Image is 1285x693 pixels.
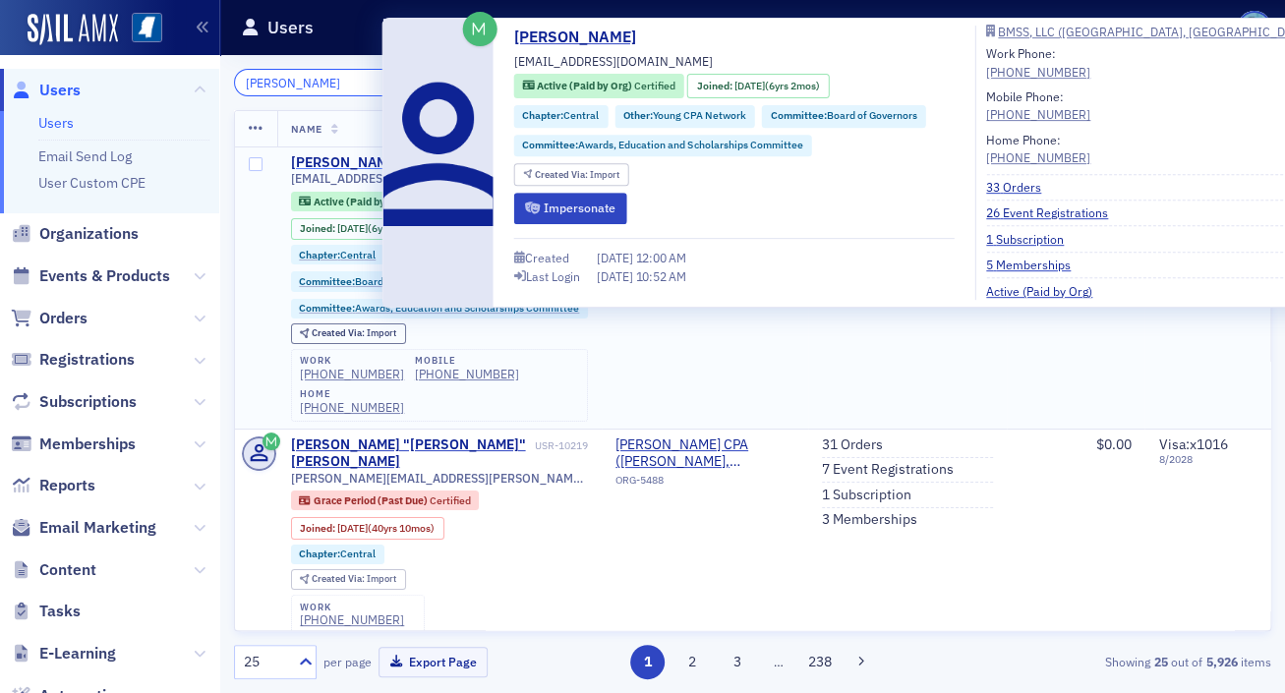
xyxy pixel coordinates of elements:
[634,79,675,92] span: Certified
[986,178,1056,196] a: 33 Orders
[734,79,820,94] div: (6yrs 2mos)
[39,308,88,329] span: Orders
[1158,453,1269,466] span: 8 / 2028
[697,79,734,94] span: Joined :
[299,548,376,560] a: Chapter:Central
[291,271,455,291] div: Committee:
[291,569,406,590] div: Created Via: Import
[535,170,619,181] div: Import
[636,268,686,284] span: 10:52 AM
[11,601,81,622] a: Tasks
[11,265,170,287] a: Events & Products
[514,163,629,186] div: Created Via: Import
[986,131,1090,167] div: Home Phone:
[38,114,74,132] a: Users
[430,493,471,507] span: Certified
[312,574,396,585] div: Import
[687,74,829,98] div: Joined: 2019-06-03 00:00:00
[300,612,404,627] a: [PHONE_NUMBER]
[11,349,135,371] a: Registrations
[1150,653,1171,670] strong: 25
[300,367,404,381] div: [PHONE_NUMBER]
[522,108,563,122] span: Chapter :
[11,559,96,581] a: Content
[28,14,118,45] a: SailAMX
[415,355,519,367] div: mobile
[986,148,1090,166] a: [PHONE_NUMBER]
[291,323,406,344] div: Created Via: Import
[11,223,139,245] a: Organizations
[299,494,470,507] a: Grace Period (Past Due) Certified
[39,223,139,245] span: Organizations
[132,13,162,43] img: SailAMX
[323,653,372,670] label: per page
[39,475,95,496] span: Reports
[597,250,636,265] span: [DATE]
[38,174,146,192] a: User Custom CPE
[39,559,96,581] span: Content
[11,391,137,413] a: Subscriptions
[1202,653,1241,670] strong: 5,926
[720,645,754,679] button: 3
[525,253,569,263] div: Created
[314,493,430,507] span: Grace Period (Past Due)
[1095,435,1131,453] span: $0.00
[267,16,314,39] h1: Users
[522,138,578,151] span: Committee :
[514,74,684,98] div: Active (Paid by Org): Active (Paid by Org): Certified
[623,108,746,124] a: Other:Young CPA Network
[1237,11,1271,45] span: Profile
[765,653,792,670] span: …
[535,439,588,452] div: USR-10219
[514,105,609,128] div: Chapter:
[299,301,355,315] span: Committee :
[312,572,367,585] span: Created Via :
[614,105,755,128] div: Other:
[39,391,137,413] span: Subscriptions
[291,245,385,264] div: Chapter:
[291,192,461,211] div: Active (Paid by Org): Active (Paid by Org): Certified
[291,491,480,510] div: Grace Period (Past Due): Grace Period (Past Due): Certified
[299,302,579,315] a: Committee:Awards, Education and Scholarships Committee
[11,517,156,539] a: Email Marketing
[291,299,589,318] div: Committee:
[291,218,433,240] div: Joined: 2019-06-03 00:00:00
[300,400,404,415] a: [PHONE_NUMBER]
[291,171,490,186] span: [EMAIL_ADDRESS][DOMAIN_NAME]
[39,80,81,101] span: Users
[986,63,1090,81] div: [PHONE_NUMBER]
[11,308,88,329] a: Orders
[337,221,368,235] span: [DATE]
[291,436,532,471] div: [PERSON_NAME] "[PERSON_NAME]" [PERSON_NAME]
[300,222,337,235] span: Joined :
[986,203,1123,221] a: 26 Event Registrations
[770,108,826,122] span: Committee :
[299,248,340,261] span: Chapter :
[630,645,665,679] button: 1
[623,108,653,122] span: Other :
[300,388,404,400] div: home
[291,154,400,172] a: [PERSON_NAME]
[522,138,802,153] a: Committee:Awards, Education and Scholarships Committee
[299,274,355,288] span: Committee :
[291,122,322,136] span: Name
[522,79,674,94] a: Active (Paid by Org) Certified
[514,194,627,224] button: Impersonate
[118,13,162,46] a: View Homepage
[986,105,1090,123] div: [PHONE_NUMBER]
[522,108,599,124] a: Chapter:Central
[11,643,116,664] a: E-Learning
[299,195,451,207] a: Active (Paid by Org) Certified
[291,471,589,486] span: [PERSON_NAME][EMAIL_ADDRESS][PERSON_NAME][DOMAIN_NAME]
[39,643,116,664] span: E-Learning
[636,250,686,265] span: 12:00 AM
[337,222,423,235] div: (6yrs 2mos)
[526,271,580,282] div: Last Login
[337,521,368,535] span: [DATE]
[675,645,710,679] button: 2
[312,328,396,339] div: Import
